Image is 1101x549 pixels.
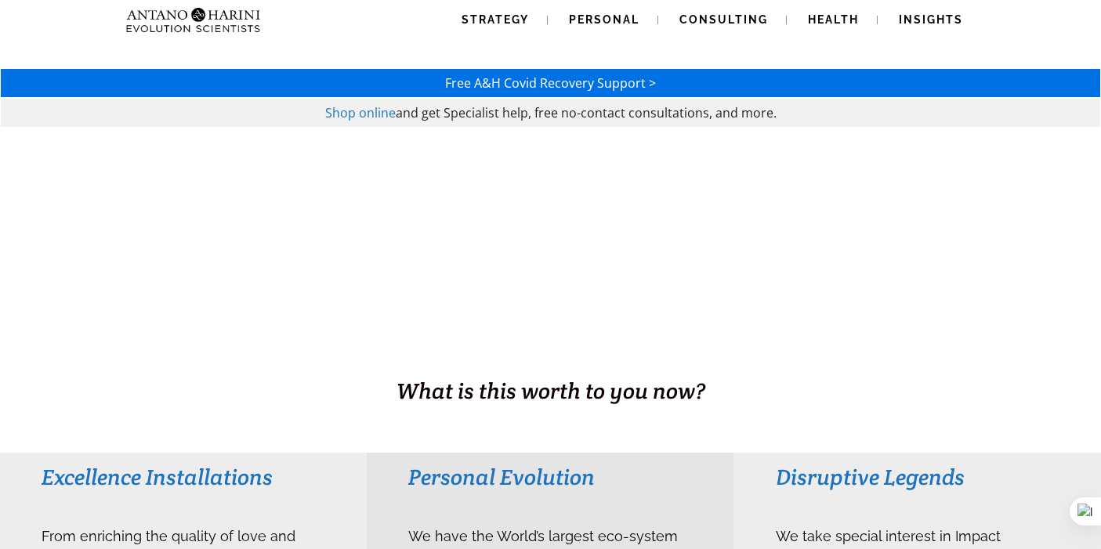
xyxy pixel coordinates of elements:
span: Personal [569,13,639,26]
h3: Disruptive Legends [776,463,1059,491]
span: Strategy [462,13,529,26]
span: and get Specialist help, free no-contact consultations, and more. [396,104,777,121]
span: Consulting [679,13,768,26]
h3: Excellence Installations [42,463,324,491]
span: Insights [899,13,963,26]
a: Shop online [325,104,396,121]
a: Free A&H Covid Recovery Support > [445,74,656,92]
span: Health [808,13,859,26]
span: What is this worth to you now? [397,377,705,405]
h1: BUSINESS. HEALTH. Family. Legacy [2,342,1099,375]
h3: Personal Evolution [408,463,691,491]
